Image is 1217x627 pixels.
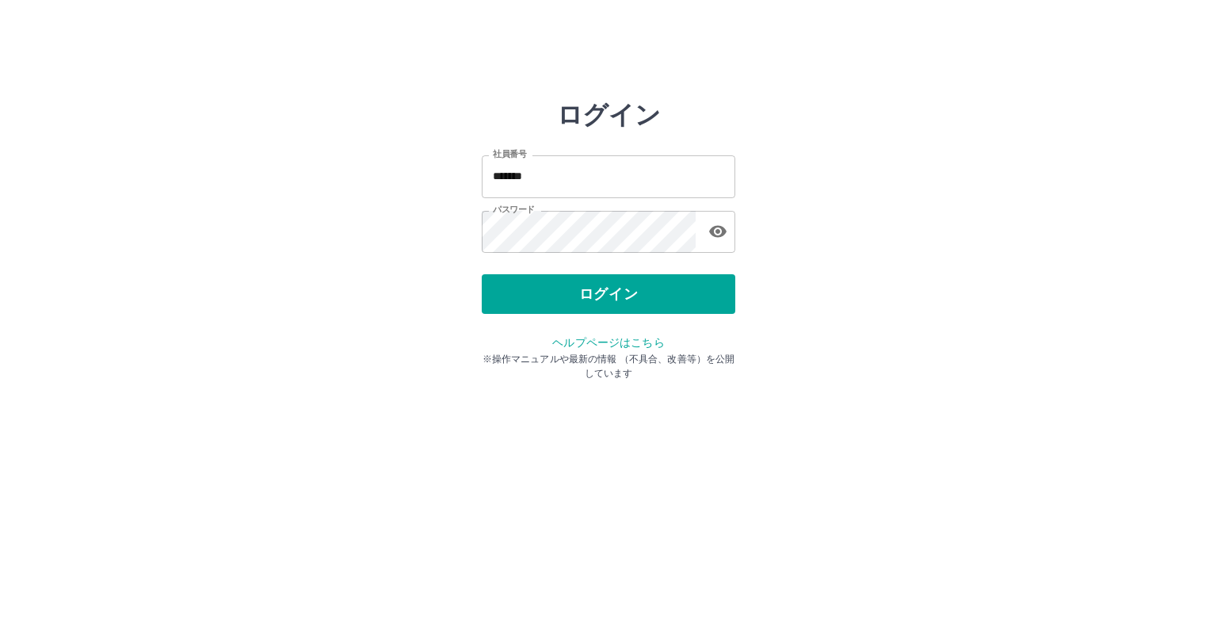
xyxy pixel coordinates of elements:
label: パスワード [493,204,535,216]
h2: ログイン [557,100,661,130]
a: ヘルプページはこちら [552,336,664,349]
p: ※操作マニュアルや最新の情報 （不具合、改善等）を公開しています [482,352,735,380]
label: 社員番号 [493,148,526,160]
button: ログイン [482,274,735,314]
